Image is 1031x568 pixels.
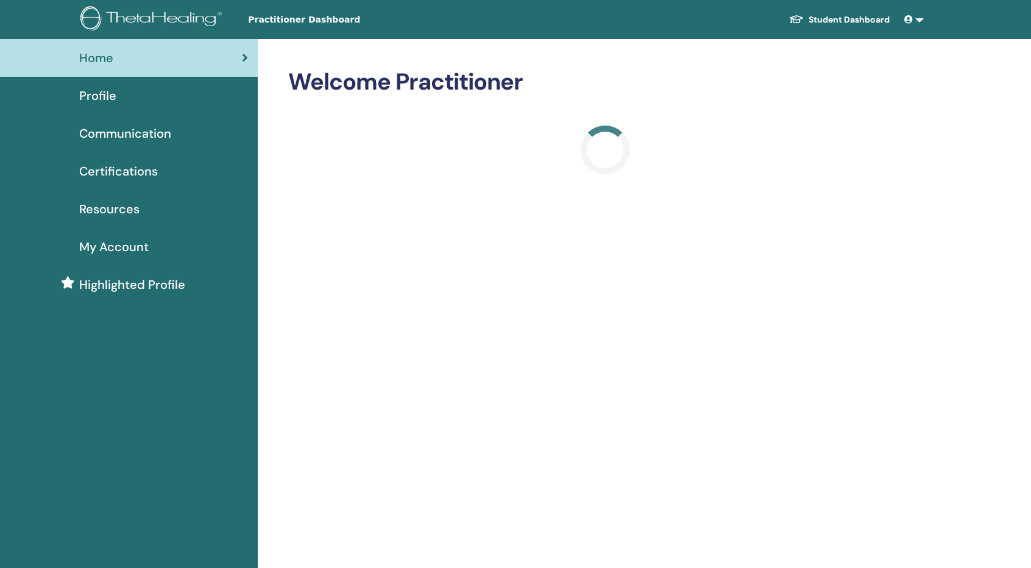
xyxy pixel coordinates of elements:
[79,87,116,105] span: Profile
[248,13,431,26] span: Practitioner Dashboard
[79,124,171,143] span: Communication
[779,9,899,31] a: Student Dashboard
[79,275,185,294] span: Highlighted Profile
[79,162,158,180] span: Certifications
[79,238,149,256] span: My Account
[288,68,921,96] h2: Welcome Practitioner
[79,49,113,67] span: Home
[789,14,804,24] img: graduation-cap-white.svg
[79,200,140,218] span: Resources
[80,6,226,34] img: logo.png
